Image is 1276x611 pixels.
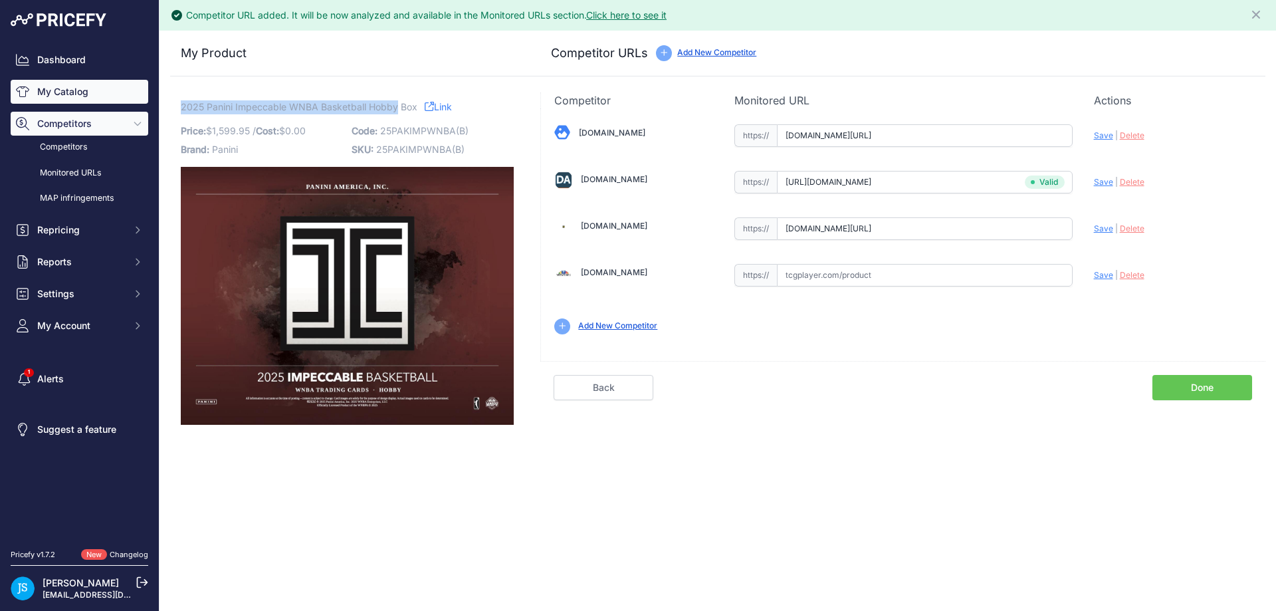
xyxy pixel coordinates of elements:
p: $ [181,122,344,140]
span: Save [1094,130,1113,140]
a: Changelog [110,550,148,559]
span: New [81,549,107,560]
p: Monitored URL [734,92,1073,108]
p: Competitor [554,92,712,108]
span: / $ [253,125,306,136]
img: Pricefy Logo [11,13,106,27]
input: blowoutcards.com/product [777,124,1073,147]
a: Alerts [11,367,148,391]
span: Save [1094,223,1113,233]
a: Competitors [11,136,148,159]
a: Back [554,375,653,400]
button: My Account [11,314,148,338]
span: https:// [734,124,777,147]
span: https:// [734,264,777,287]
h3: My Product [181,44,514,62]
a: Click here to see it [586,9,667,21]
a: [DOMAIN_NAME] [579,128,645,138]
span: 2025 Panini Impeccable WNBA Basketball Hobby Box [181,98,417,115]
span: | [1115,177,1118,187]
span: 25PAKIMPWNBA(B) [376,144,465,155]
a: MAP infringements [11,187,148,210]
p: Actions [1094,92,1252,108]
a: Monitored URLs [11,162,148,185]
span: Repricing [37,223,124,237]
button: Settings [11,282,148,306]
span: Settings [37,287,124,301]
span: https:// [734,217,777,240]
div: Pricefy v1.7.2 [11,549,55,560]
a: [PERSON_NAME] [43,577,119,588]
button: Close [1249,5,1265,21]
h3: Competitor URLs [551,44,648,62]
span: https:// [734,171,777,193]
span: 0.00 [285,125,306,136]
span: Delete [1120,177,1144,187]
button: Competitors [11,112,148,136]
span: SKU: [352,144,373,155]
span: Competitors [37,117,124,130]
a: Done [1152,375,1252,400]
a: [DOMAIN_NAME] [581,267,647,277]
button: Repricing [11,218,148,242]
span: Save [1094,177,1113,187]
a: Dashboard [11,48,148,72]
span: 1,599.95 [212,125,250,136]
input: dacardworld.com/product [777,171,1073,193]
a: Add New Competitor [578,320,657,330]
div: Competitor URL added. It will be now analyzed and available in the Monitored URLs section. [186,9,667,22]
span: Reports [37,255,124,269]
span: 25PAKIMPWNBA(B) [380,125,469,136]
span: Panini [212,144,238,155]
nav: Sidebar [11,48,148,533]
a: [DOMAIN_NAME] [581,221,647,231]
span: Code: [352,125,377,136]
span: Cost: [256,125,279,136]
span: Delete [1120,270,1144,280]
span: Save [1094,270,1113,280]
a: Link [425,98,452,115]
span: Brand: [181,144,209,155]
a: Suggest a feature [11,418,148,441]
a: My Catalog [11,80,148,104]
a: Add New Competitor [677,47,756,57]
input: steelcitycollectibles.com/product [777,217,1073,240]
span: | [1115,130,1118,140]
span: | [1115,270,1118,280]
a: [DOMAIN_NAME] [581,174,647,184]
a: [EMAIL_ADDRESS][DOMAIN_NAME] [43,590,181,600]
button: Reports [11,250,148,274]
span: My Account [37,319,124,332]
span: | [1115,223,1118,233]
span: Delete [1120,223,1144,233]
span: Delete [1120,130,1144,140]
span: Price: [181,125,206,136]
input: tcgplayer.com/product [777,264,1073,287]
